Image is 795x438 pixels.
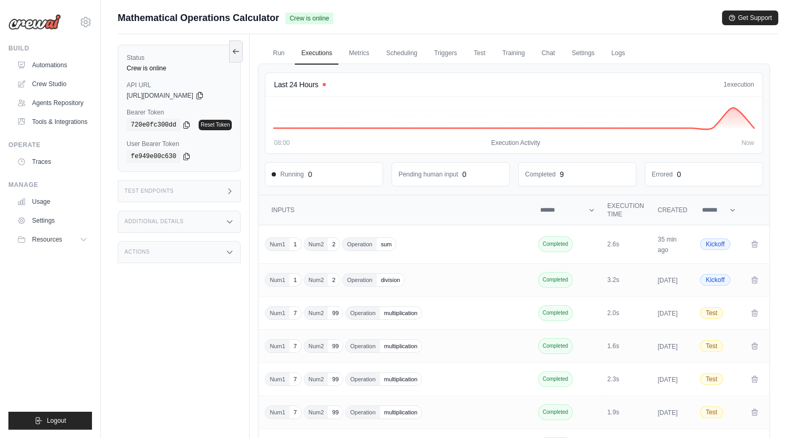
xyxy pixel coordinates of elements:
div: 9 [560,169,564,180]
dd: Completed [525,170,555,179]
span: [URL][DOMAIN_NAME] [127,91,193,100]
span: Completed [538,305,573,321]
a: Reset Token [199,120,232,130]
div: Build [8,44,92,53]
span: multiplication [380,373,422,385]
div: Manage [8,181,92,189]
label: Status [127,54,232,62]
span: Kickoff [700,274,730,286]
a: Triggers [428,43,463,65]
h3: Actions [125,249,150,255]
span: Completed [538,371,573,387]
span: 99 [328,406,343,419]
span: division [377,274,405,286]
a: Automations [13,57,92,74]
span: 2 [328,238,339,251]
span: Num1 [265,238,289,251]
span: Test [700,340,723,352]
a: Training [496,43,531,65]
span: Crew is online [285,13,333,24]
span: multiplication [380,307,422,319]
a: Traces [13,153,92,170]
div: 0 [308,169,312,180]
span: Operation [343,238,376,251]
span: 7 [290,406,301,419]
span: Num1 [265,340,289,352]
span: Completed [538,272,573,288]
span: Num2 [304,238,328,251]
dd: Pending human input [398,170,458,179]
span: Num2 [304,340,328,352]
div: 1.9s [607,408,645,416]
span: Num1 [265,406,289,419]
span: 08:00 [274,139,290,147]
time: [DATE] [658,343,678,350]
h3: Additional Details [125,218,183,225]
span: Test [700,307,723,319]
span: 99 [328,373,343,385]
label: Bearer Token [127,108,232,117]
div: Crew is online [127,64,232,72]
a: Logs [605,43,631,65]
span: Num1 [265,373,289,385]
div: 3.2s [607,276,645,284]
span: Operation [346,340,379,352]
span: Operation [346,406,379,419]
div: 0 [462,169,467,180]
th: Created [652,195,694,225]
span: sum [377,238,396,251]
span: Num2 [304,274,328,286]
button: Resources [13,231,92,248]
span: Mathematical Operations Calculator [118,11,279,25]
span: Operation [346,373,379,385]
div: 2.3s [607,375,645,383]
a: Tools & Integrations [13,113,92,130]
span: Kickoff [700,238,730,250]
span: multiplication [380,340,422,352]
span: Num2 [304,406,328,419]
span: 99 [328,307,343,319]
div: 2.0s [607,309,645,317]
time: 35 min ago [658,236,677,254]
span: 99 [328,340,343,352]
span: Operation [346,307,379,319]
span: multiplication [380,406,422,419]
time: [DATE] [658,277,678,284]
div: 2.6s [607,240,645,248]
span: Num1 [265,274,289,286]
span: 7 [290,340,301,352]
time: [DATE] [658,409,678,416]
h3: Test Endpoints [125,188,174,194]
time: [DATE] [658,376,678,383]
code: fe949e00c630 [127,150,180,163]
h4: Last 24 Hours [274,79,318,90]
dd: Errored [652,170,673,179]
label: User Bearer Token [127,140,232,148]
code: 720e0fc300dd [127,119,180,131]
a: Run [266,43,291,65]
span: Completed [538,404,573,420]
span: 7 [290,373,301,385]
span: 1 [290,274,301,286]
img: Logo [8,14,61,30]
div: Operate [8,141,92,149]
a: Scheduling [380,43,424,65]
a: Usage [13,193,92,210]
div: 1.6s [607,342,645,350]
span: 1 [290,238,301,251]
span: 2 [328,274,339,286]
a: Crew Studio [13,76,92,92]
a: Settings [565,43,601,65]
time: [DATE] [658,310,678,317]
span: Operation [343,274,376,286]
span: Completed [538,236,573,252]
span: Now [741,139,754,147]
a: Chat [535,43,561,65]
span: Resources [32,235,62,244]
span: Execution Activity [491,139,540,147]
a: Metrics [343,43,376,65]
span: Completed [538,338,573,354]
label: API URL [127,81,232,89]
div: execution [724,80,754,89]
div: 0 [677,169,681,180]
